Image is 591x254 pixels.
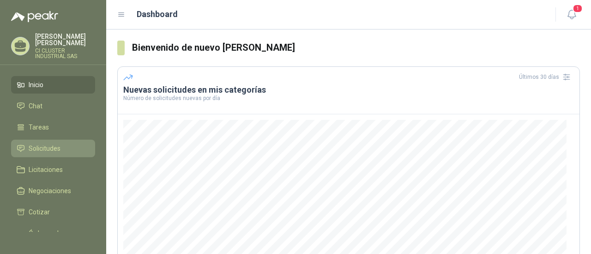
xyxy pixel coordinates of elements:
button: 1 [563,6,580,23]
div: Últimos 30 días [519,70,574,84]
p: CI CLUSTER INDUSTRIAL SAS [35,48,95,59]
a: Chat [11,97,95,115]
span: Inicio [29,80,43,90]
img: Logo peakr [11,11,58,22]
h1: Dashboard [137,8,178,21]
span: Chat [29,101,42,111]
a: Solicitudes [11,140,95,157]
a: Inicio [11,76,95,94]
a: Tareas [11,118,95,136]
span: Cotizar [29,207,50,217]
a: Licitaciones [11,161,95,178]
span: Tareas [29,122,49,132]
span: Licitaciones [29,165,63,175]
a: Negociaciones [11,182,95,200]
span: Negociaciones [29,186,71,196]
h3: Nuevas solicitudes en mis categorías [123,84,574,95]
span: Órdenes de Compra [29,228,86,248]
span: 1 [573,4,583,13]
h3: Bienvenido de nuevo [PERSON_NAME] [132,41,580,55]
p: [PERSON_NAME] [PERSON_NAME] [35,33,95,46]
a: Órdenes de Compra [11,224,95,252]
a: Cotizar [11,203,95,221]
span: Solicitudes [29,143,60,154]
p: Número de solicitudes nuevas por día [123,95,574,101]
